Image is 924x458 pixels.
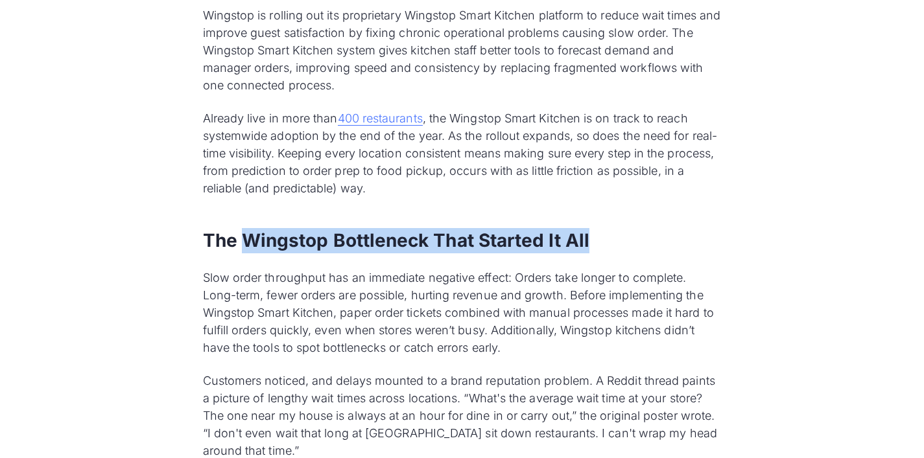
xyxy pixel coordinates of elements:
p: Wingstop is rolling out its proprietary Wingstop Smart Kitchen platform to reduce wait times and ... [203,6,722,94]
p: Slow order throughput has an immediate negative effect: Orders take longer to complete. Long-term... [203,269,722,356]
p: Already live in more than , the Wingstop Smart Kitchen is on track to reach systemwide adoption b... [203,109,722,197]
a: 400 restaurants [338,111,423,126]
strong: The Wingstop Bottleneck That Started It All [203,229,589,251]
